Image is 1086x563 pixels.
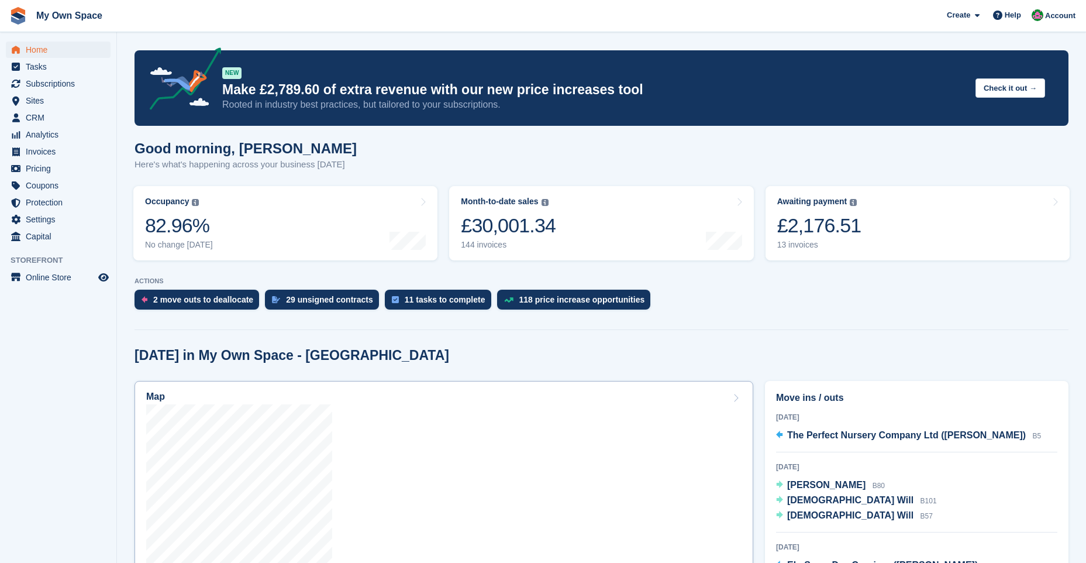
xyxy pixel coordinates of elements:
[6,126,111,143] a: menu
[26,143,96,160] span: Invoices
[385,290,497,315] a: 11 tasks to complete
[26,160,96,177] span: Pricing
[920,497,937,505] span: B101
[1032,9,1043,21] img: Lucy Parry
[9,7,27,25] img: stora-icon-8386f47178a22dfd0bd8f6a31ec36ba5ce8667c1dd55bd0f319d3a0aa187defe.svg
[222,81,966,98] p: Make £2,789.60 of extra revenue with our new price increases tool
[222,98,966,111] p: Rooted in industry best practices, but tailored to your subscriptions.
[6,228,111,245] a: menu
[776,478,885,493] a: [PERSON_NAME] B80
[787,495,913,505] span: [DEMOGRAPHIC_DATA] Will
[787,510,913,520] span: [DEMOGRAPHIC_DATA] Will
[850,199,857,206] img: icon-info-grey-7440780725fd019a000dd9b08b2336e03edf1995a4989e88bcd33f0948082b44.svg
[461,240,556,250] div: 144 invoices
[461,197,538,207] div: Month-to-date sales
[146,392,165,402] h2: Map
[766,186,1070,260] a: Awaiting payment £2,176.51 13 invoices
[6,143,111,160] a: menu
[6,92,111,109] a: menu
[135,290,265,315] a: 2 move outs to deallocate
[135,348,449,363] h2: [DATE] in My Own Space - [GEOGRAPHIC_DATA]
[6,194,111,211] a: menu
[26,126,96,143] span: Analytics
[787,480,866,490] span: [PERSON_NAME]
[133,186,437,260] a: Occupancy 82.96% No change [DATE]
[6,269,111,286] a: menu
[6,109,111,126] a: menu
[26,269,96,286] span: Online Store
[1045,10,1075,22] span: Account
[777,214,861,238] div: £2,176.51
[873,482,885,490] span: B80
[947,9,970,21] span: Create
[504,297,513,303] img: price_increase_opportunities-93ffe204e8149a01c8c9dc8f82e8f89637d9d84a8eef4429ea346261dce0b2c0.svg
[145,240,213,250] div: No change [DATE]
[26,75,96,92] span: Subscriptions
[26,109,96,126] span: CRM
[6,211,111,228] a: menu
[6,160,111,177] a: menu
[392,296,399,303] img: task-75834270c22a3079a89374b754ae025e5fb1db73e45f91037f5363f120a921f8.svg
[776,493,937,509] a: [DEMOGRAPHIC_DATA] Will B101
[497,290,657,315] a: 118 price increase opportunities
[6,75,111,92] a: menu
[776,428,1041,444] a: The Perfect Nursery Company Ltd ([PERSON_NAME]) B5
[145,197,189,207] div: Occupancy
[192,199,199,206] img: icon-info-grey-7440780725fd019a000dd9b08b2336e03edf1995a4989e88bcd33f0948082b44.svg
[461,214,556,238] div: £30,001.34
[26,42,96,58] span: Home
[449,186,753,260] a: Month-to-date sales £30,001.34 144 invoices
[787,430,1026,440] span: The Perfect Nursery Company Ltd ([PERSON_NAME])
[1033,432,1042,440] span: B5
[140,47,222,114] img: price-adjustments-announcement-icon-8257ccfd72463d97f412b2fc003d46551f7dbcb40ab6d574587a9cd5c0d94...
[145,214,213,238] div: 82.96%
[776,509,933,524] a: [DEMOGRAPHIC_DATA] Will B57
[777,240,861,250] div: 13 invoices
[26,92,96,109] span: Sites
[920,512,933,520] span: B57
[26,177,96,194] span: Coupons
[11,255,116,266] span: Storefront
[153,295,253,304] div: 2 move outs to deallocate
[776,391,1057,405] h2: Move ins / outs
[265,290,385,315] a: 29 unsigned contracts
[142,296,147,303] img: move_outs_to_deallocate_icon-f764333ba52eb49d3ac5e1228854f67142a1ed5810a6f6cc68b1a99e826820c5.svg
[96,270,111,284] a: Preview store
[1005,9,1021,21] span: Help
[519,295,645,304] div: 118 price increase opportunities
[405,295,485,304] div: 11 tasks to complete
[776,462,1057,472] div: [DATE]
[6,177,111,194] a: menu
[222,67,242,79] div: NEW
[777,197,847,207] div: Awaiting payment
[135,277,1068,285] p: ACTIONS
[776,412,1057,423] div: [DATE]
[26,194,96,211] span: Protection
[26,211,96,228] span: Settings
[6,59,111,75] a: menu
[6,42,111,58] a: menu
[26,228,96,245] span: Capital
[776,542,1057,552] div: [DATE]
[975,78,1045,98] button: Check it out →
[135,158,357,171] p: Here's what's happening across your business [DATE]
[26,59,96,75] span: Tasks
[286,295,373,304] div: 29 unsigned contracts
[542,199,549,206] img: icon-info-grey-7440780725fd019a000dd9b08b2336e03edf1995a4989e88bcd33f0948082b44.svg
[32,6,107,25] a: My Own Space
[272,296,280,303] img: contract_signature_icon-13c848040528278c33f63329250d36e43548de30e8caae1d1a13099fd9432cc5.svg
[135,140,357,156] h1: Good morning, [PERSON_NAME]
